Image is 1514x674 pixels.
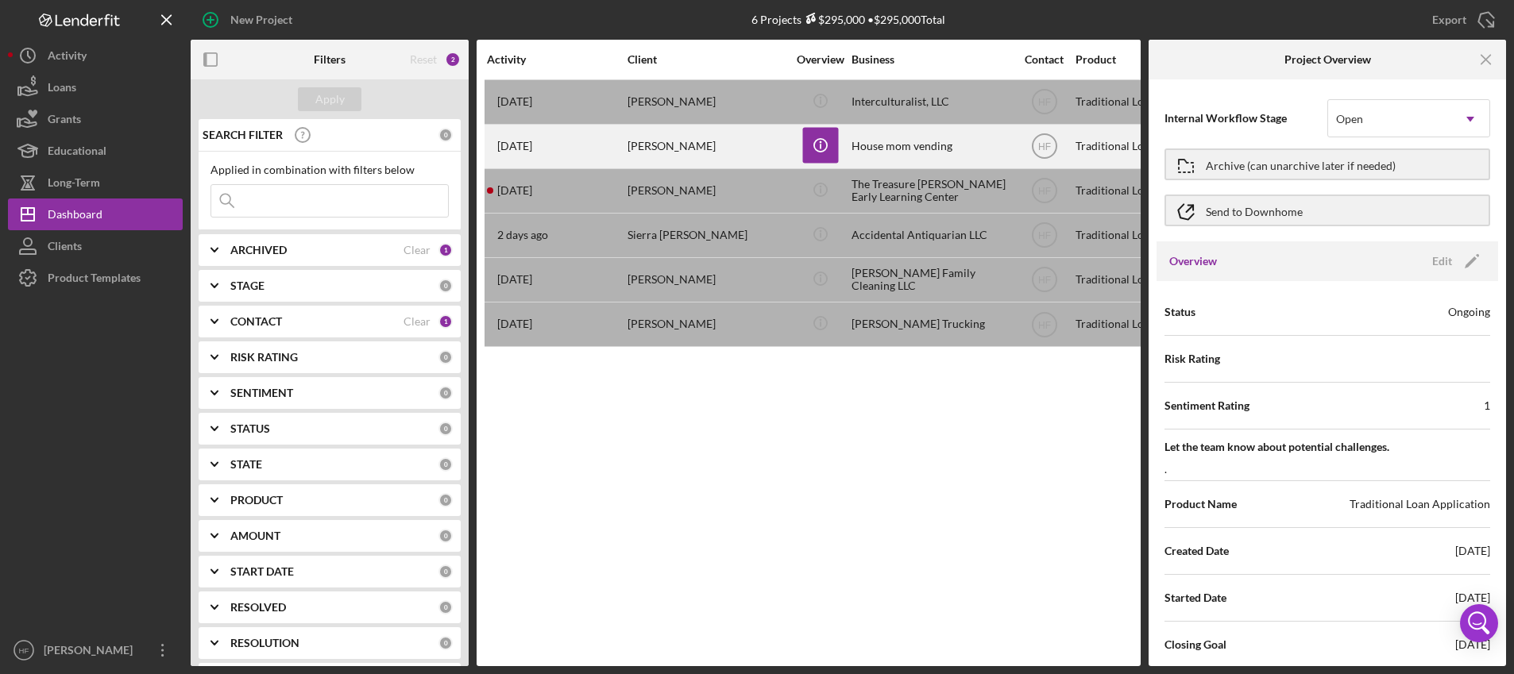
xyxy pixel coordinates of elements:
div: [PERSON_NAME] [628,303,786,345]
button: Archive (can unarchive later if needed) [1164,148,1490,180]
h3: Overview [1169,253,1217,269]
div: 6 Projects • $295,000 Total [751,13,945,26]
div: 0 [438,493,453,507]
span: Started Date [1164,590,1226,606]
div: Traditional Loan Application [1076,170,1234,212]
button: HF[PERSON_NAME] [8,634,183,666]
div: Traditional Loan Application [1076,214,1234,256]
div: Open Intercom Messenger [1460,604,1498,642]
text: HF [1038,230,1051,241]
div: Send to Downhome [1206,196,1303,225]
div: Traditional Loan Application [1076,303,1234,345]
span: Internal Workflow Stage [1164,110,1327,126]
button: Dashboard [8,198,183,230]
div: Clients [48,230,82,266]
b: PRODUCT [230,494,283,506]
div: Traditional Loan Application [1076,81,1234,123]
div: Overview [790,53,850,66]
b: STAGE [230,279,265,292]
button: Send to Downhome [1164,194,1490,226]
div: 0 [438,600,453,614]
div: [DATE] [1455,543,1490,559]
div: Clear [404,315,431,328]
div: [PERSON_NAME] Family Cleaning LLC [852,259,1010,301]
b: RESOLUTION [230,637,299,649]
button: Edit [1423,249,1485,273]
div: 0 [438,529,453,543]
div: 2 [445,52,461,67]
b: STATUS [230,422,270,435]
text: HF [1038,319,1051,330]
div: Open [1336,113,1363,125]
button: Activity [8,40,183,71]
button: Export [1416,4,1506,36]
button: Long-Term [8,167,183,198]
div: Business [852,53,1010,66]
div: [PERSON_NAME] [628,259,786,301]
div: [DATE] [1455,590,1490,606]
div: Educational [48,135,106,171]
time: 2025-07-17 19:59 [497,318,532,330]
div: 0 [438,279,453,293]
div: Activity [48,40,87,75]
span: Risk Rating [1164,351,1220,367]
b: Project Overview [1284,53,1371,66]
div: 1 [1484,398,1490,414]
div: 0 [438,457,453,472]
b: AMOUNT [230,530,280,542]
div: Archive (can unarchive later if needed) [1206,150,1396,179]
div: [PERSON_NAME] [628,81,786,123]
div: 0 [438,128,453,142]
div: [PERSON_NAME] Trucking [852,303,1010,345]
div: The Treasure [PERSON_NAME] Early Learning Center [852,170,1010,212]
div: Product [1076,53,1234,66]
button: Product Templates [8,262,183,294]
div: [PERSON_NAME] [40,634,143,670]
time: 2025-09-12 18:30 [497,273,532,286]
time: 2025-10-13 13:35 [497,229,548,241]
span: Let the team know about potential challenges. [1164,439,1490,455]
text: HF [1038,97,1051,108]
div: Grants [48,103,81,139]
div: New Project [230,4,292,36]
time: 2025-09-11 22:37 [497,140,532,152]
div: Clear [404,244,431,256]
div: Long-Term [48,167,100,202]
div: Activity [487,53,626,66]
div: Traditional Loan Application [1076,259,1234,301]
button: Loans [8,71,183,103]
div: 0 [438,386,453,400]
div: Contact [1014,53,1074,66]
div: . [1164,461,1167,477]
div: 0 [438,350,453,364]
div: 1 [438,243,453,257]
div: Export [1432,4,1466,36]
b: SENTIMENT [230,387,293,399]
span: Created Date [1164,543,1229,559]
a: Grants [8,103,183,135]
div: Sierra [PERSON_NAME] [628,214,786,256]
button: New Project [191,4,308,36]
div: 1 [438,314,453,329]
div: [PERSON_NAME] [628,125,786,168]
button: Apply [298,87,361,111]
b: START DATE [230,565,294,578]
div: Interculturalist, LLC [852,81,1010,123]
time: 2025-10-05 21:01 [497,184,532,197]
button: Educational [8,135,183,167]
text: HF [1038,186,1051,197]
div: Dashboard [48,198,102,234]
button: Clients [8,230,183,262]
div: [DATE] [1455,637,1490,653]
text: HF [19,646,29,655]
div: Applied in combination with filters below [210,164,449,176]
div: Ongoing [1448,304,1490,320]
div: 0 [438,636,453,650]
b: ARCHIVED [230,244,287,256]
text: HF [1038,275,1051,286]
b: STATE [230,458,262,471]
